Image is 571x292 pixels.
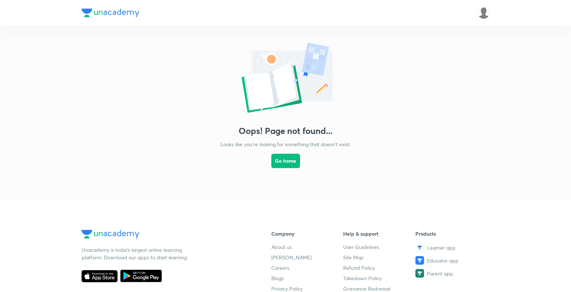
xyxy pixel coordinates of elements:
img: Company Logo [82,9,139,17]
img: Ajit [478,7,490,19]
h6: Products [415,230,488,237]
a: Learner app [415,243,488,252]
a: Site Map [343,254,415,261]
span: Parent app [427,270,453,277]
a: Careers [271,264,344,272]
a: About us [271,243,344,251]
h6: Help & support [343,230,415,237]
a: Educator app [415,256,488,265]
span: Learner app [427,244,456,251]
h6: Company [271,230,344,237]
a: Takedown Policy [343,274,415,282]
a: Go home [271,148,300,187]
a: Refund Policy [343,264,415,272]
img: error [214,40,358,117]
a: Parent app [415,269,488,278]
img: Learner app [415,243,424,252]
button: Go home [271,154,300,168]
a: Company Logo [82,230,248,240]
a: Blogs [271,274,344,282]
span: Careers [271,264,289,272]
p: Unacademy is India’s largest online learning platform. Download our apps to start learning [82,246,189,261]
a: [PERSON_NAME] [271,254,344,261]
h3: Oops! Page not found... [239,126,332,136]
p: Looks like you're looking for something that doesn't exist. [220,140,351,148]
img: Company Logo [82,230,139,238]
a: User Guidelines [343,243,415,251]
span: Educator app [427,257,459,264]
img: Parent app [415,269,424,278]
img: Educator app [415,256,424,265]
